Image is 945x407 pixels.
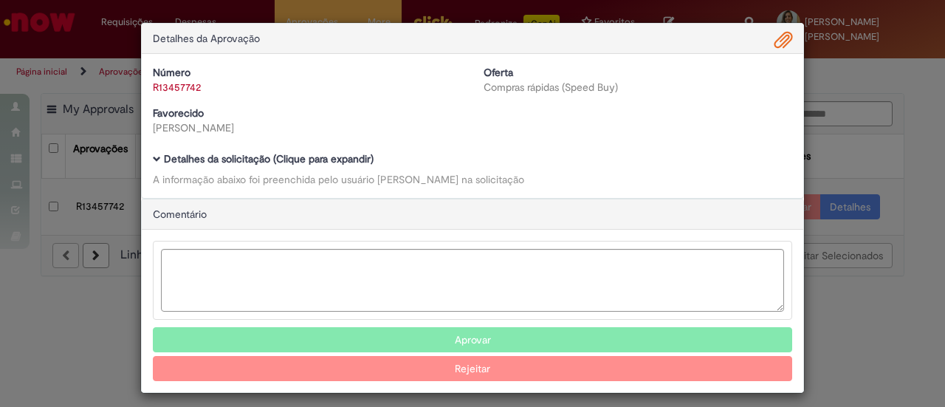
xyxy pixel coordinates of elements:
[153,81,201,94] a: R13457742
[153,106,204,120] b: Favorecido
[484,66,513,79] b: Oferta
[153,66,190,79] b: Número
[153,120,461,135] div: [PERSON_NAME]
[153,327,792,352] button: Aprovar
[153,172,792,187] div: A informação abaixo foi preenchida pelo usuário [PERSON_NAME] na solicitação
[164,152,374,165] b: Detalhes da solicitação (Clique para expandir)
[153,32,260,45] span: Detalhes da Aprovação
[484,80,792,95] div: Compras rápidas (Speed Buy)
[153,154,792,165] h5: Detalhes da solicitação (Clique para expandir)
[153,208,207,221] span: Comentário
[153,356,792,381] button: Rejeitar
